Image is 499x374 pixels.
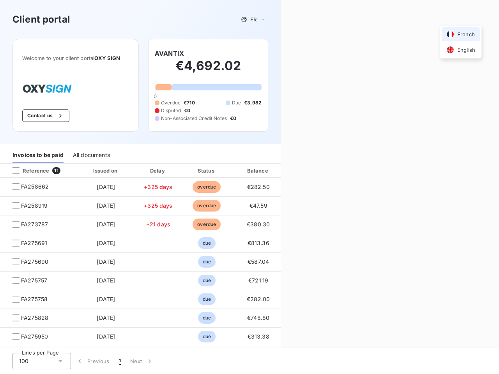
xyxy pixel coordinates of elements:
[22,80,72,97] img: Company logo
[97,333,115,340] span: [DATE]
[97,183,115,190] span: [DATE]
[198,312,216,324] span: due
[71,353,114,369] button: Previous
[12,147,64,164] div: Invoices to be paid
[247,314,269,321] span: €748.80
[248,333,269,340] span: €313.38
[193,219,221,230] span: overdue
[21,183,49,191] span: FA258662
[161,115,227,122] span: Non-Associated Credit Notes
[247,183,270,190] span: €282.50
[247,296,270,302] span: €282.00
[247,221,270,228] span: €380.30
[79,167,133,175] div: Issued on
[184,167,230,175] div: Status
[198,275,216,286] span: due
[21,239,47,247] span: FA275691
[52,167,60,174] span: 11
[155,49,184,58] h6: AVANTIX
[12,12,70,26] h3: Client portal
[198,293,216,305] span: due
[248,277,268,284] span: €721.19
[19,357,28,365] span: 100
[249,202,267,209] span: €47.59
[144,202,172,209] span: +325 days
[21,202,48,210] span: FA258919
[97,202,115,209] span: [DATE]
[184,99,195,106] span: €710
[97,314,115,321] span: [DATE]
[193,200,221,212] span: overdue
[22,55,129,61] span: Welcome to your client portal
[21,295,48,303] span: FA275758
[161,99,180,106] span: Overdue
[136,167,180,175] div: Delay
[22,109,69,122] button: Contact us
[198,256,216,268] span: due
[21,221,48,228] span: FA273787
[248,240,269,246] span: €813.36
[6,167,49,174] div: Reference
[114,353,126,369] button: 1
[97,221,115,228] span: [DATE]
[198,237,216,249] span: due
[97,258,115,265] span: [DATE]
[146,221,170,228] span: +21 days
[193,181,221,193] span: overdue
[233,167,284,175] div: Balance
[21,314,48,322] span: FA275828
[119,357,121,365] span: 1
[94,55,120,61] span: OXY SIGN
[184,107,190,114] span: €0
[198,331,216,342] span: due
[250,16,257,23] span: FR
[73,147,110,164] div: All documents
[244,99,262,106] span: €3,982
[154,93,157,99] span: 0
[21,277,47,284] span: FA275757
[248,258,269,265] span: €587.04
[126,353,158,369] button: Next
[21,333,48,340] span: FA275950
[232,99,241,106] span: Due
[161,107,181,114] span: Disputed
[230,115,236,122] span: €0
[97,277,115,284] span: [DATE]
[21,258,48,266] span: FA275690
[155,58,262,81] h2: €4,692.02
[144,183,172,190] span: +325 days
[97,240,115,246] span: [DATE]
[97,296,115,302] span: [DATE]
